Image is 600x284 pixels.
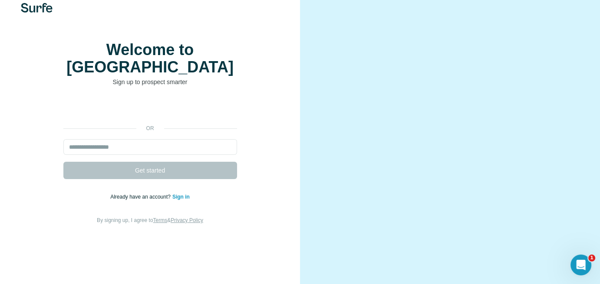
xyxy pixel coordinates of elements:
iframe: Bouton "Se connecter avec Google" [59,99,241,118]
h1: Welcome to [GEOGRAPHIC_DATA] [63,41,237,76]
span: 1 [588,255,595,261]
iframe: Intercom live chat [570,255,591,275]
a: Terms [153,217,168,223]
a: Privacy Policy [171,217,203,223]
span: By signing up, I agree to & [97,217,203,223]
span: Already have an account? [110,194,172,200]
p: Sign up to prospect smarter [63,78,237,86]
img: Surfe's logo [21,3,53,13]
p: or [136,124,164,132]
a: Sign in [172,194,190,200]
